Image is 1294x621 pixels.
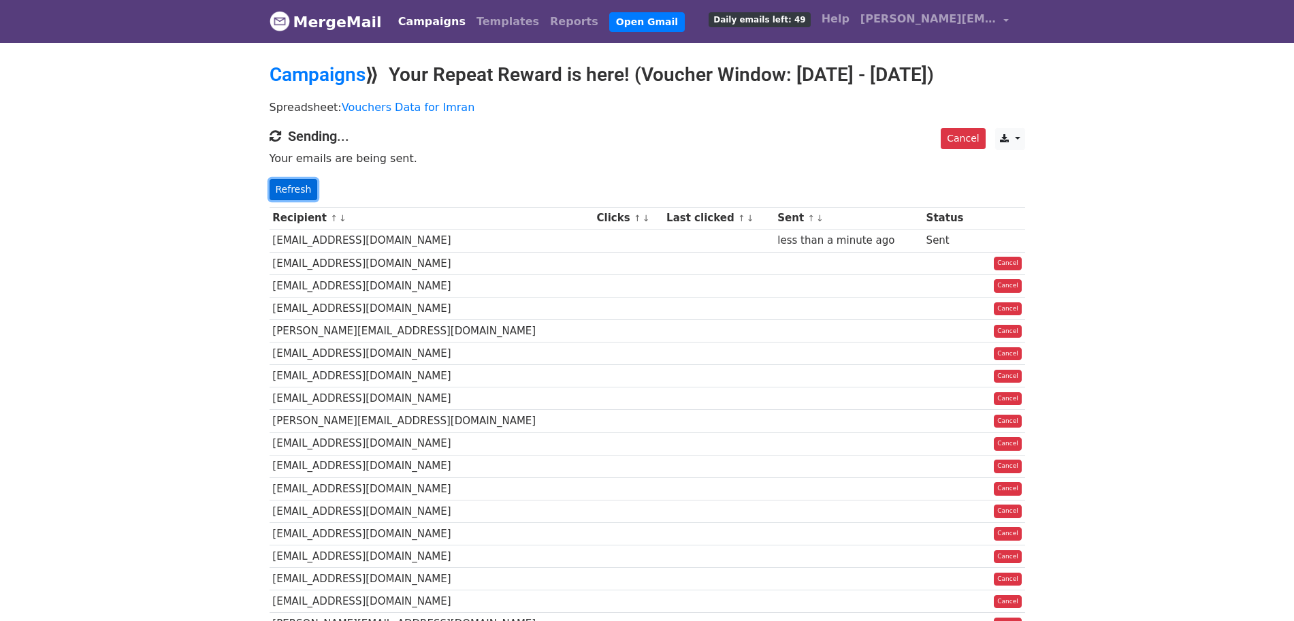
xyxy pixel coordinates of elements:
[777,233,920,249] div: less than a minute ago
[270,11,290,31] img: MergeMail logo
[609,12,685,32] a: Open Gmail
[270,432,594,455] td: [EMAIL_ADDRESS][DOMAIN_NAME]
[270,63,366,86] a: Campaigns
[270,297,594,319] td: [EMAIL_ADDRESS][DOMAIN_NAME]
[1226,556,1294,621] iframe: Chat Widget
[270,455,594,477] td: [EMAIL_ADDRESS][DOMAIN_NAME]
[941,128,985,149] a: Cancel
[774,207,922,229] th: Sent
[270,365,594,387] td: [EMAIL_ADDRESS][DOMAIN_NAME]
[471,8,545,35] a: Templates
[270,151,1025,165] p: Your emails are being sent.
[994,347,1022,361] a: Cancel
[270,387,594,410] td: [EMAIL_ADDRESS][DOMAIN_NAME]
[270,568,594,590] td: [EMAIL_ADDRESS][DOMAIN_NAME]
[270,207,594,229] th: Recipient
[994,550,1022,564] a: Cancel
[747,213,754,223] a: ↓
[270,320,594,343] td: [PERSON_NAME][EMAIL_ADDRESS][DOMAIN_NAME]
[594,207,664,229] th: Clicks
[994,505,1022,518] a: Cancel
[860,11,997,27] span: [PERSON_NAME][EMAIL_ADDRESS][DOMAIN_NAME]
[342,101,475,114] a: Vouchers Data for Imran
[994,573,1022,586] a: Cancel
[270,590,594,613] td: [EMAIL_ADDRESS][DOMAIN_NAME]
[270,7,382,36] a: MergeMail
[643,213,650,223] a: ↓
[994,415,1022,428] a: Cancel
[634,213,641,223] a: ↑
[994,460,1022,473] a: Cancel
[270,477,594,500] td: [EMAIL_ADDRESS][DOMAIN_NAME]
[393,8,471,35] a: Campaigns
[270,252,594,274] td: [EMAIL_ADDRESS][DOMAIN_NAME]
[855,5,1014,37] a: [PERSON_NAME][EMAIL_ADDRESS][DOMAIN_NAME]
[923,229,975,252] td: Sent
[270,343,594,365] td: [EMAIL_ADDRESS][DOMAIN_NAME]
[339,213,346,223] a: ↓
[994,325,1022,338] a: Cancel
[270,545,594,568] td: [EMAIL_ADDRESS][DOMAIN_NAME]
[994,482,1022,496] a: Cancel
[994,595,1022,609] a: Cancel
[270,128,1025,144] h4: Sending...
[994,257,1022,270] a: Cancel
[923,207,975,229] th: Status
[703,5,815,33] a: Daily emails left: 49
[994,437,1022,451] a: Cancel
[994,302,1022,316] a: Cancel
[270,274,594,297] td: [EMAIL_ADDRESS][DOMAIN_NAME]
[270,179,318,200] a: Refresh
[738,213,745,223] a: ↑
[994,279,1022,293] a: Cancel
[270,63,1025,86] h2: ⟫ Your Repeat Reward is here! (Voucher Window: [DATE] - [DATE])
[994,392,1022,406] a: Cancel
[545,8,604,35] a: Reports
[994,527,1022,541] a: Cancel
[994,370,1022,383] a: Cancel
[709,12,810,27] span: Daily emails left: 49
[270,522,594,545] td: [EMAIL_ADDRESS][DOMAIN_NAME]
[330,213,338,223] a: ↑
[270,100,1025,114] p: Spreadsheet:
[663,207,774,229] th: Last clicked
[816,213,824,223] a: ↓
[807,213,815,223] a: ↑
[270,229,594,252] td: [EMAIL_ADDRESS][DOMAIN_NAME]
[270,500,594,522] td: [EMAIL_ADDRESS][DOMAIN_NAME]
[816,5,855,33] a: Help
[270,410,594,432] td: [PERSON_NAME][EMAIL_ADDRESS][DOMAIN_NAME]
